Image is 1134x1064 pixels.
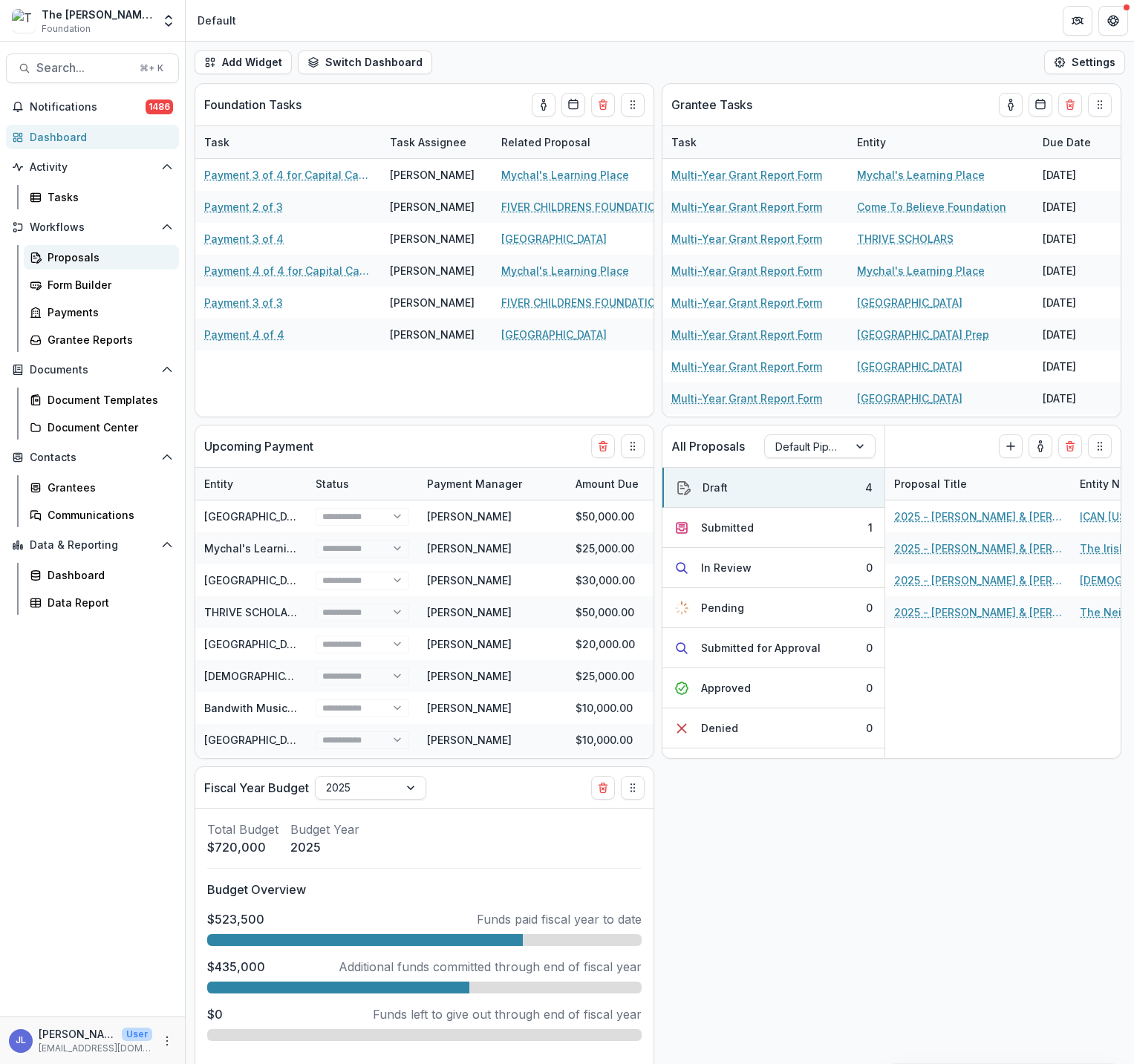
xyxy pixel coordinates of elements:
div: Janice Lombardo [16,1036,26,1045]
a: [GEOGRAPHIC_DATA] [501,327,607,342]
div: [PERSON_NAME] [390,199,475,215]
a: Mychal's Learning Place [857,263,985,278]
div: [PERSON_NAME] [427,700,512,716]
div: Task [195,126,381,158]
a: [GEOGRAPHIC_DATA] [857,359,962,374]
button: Pending0 [662,588,884,628]
p: [EMAIL_ADDRESS][DOMAIN_NAME] [39,1042,152,1055]
div: Entity [848,126,1034,158]
a: Proposals [24,245,179,270]
div: Task Assignee [381,126,492,158]
a: 2025 - [PERSON_NAME] & [PERSON_NAME] Foundation - Returning Grantee Form [894,541,1062,556]
button: Open Documents [6,358,179,382]
button: Approved0 [662,668,884,708]
div: [PERSON_NAME] [427,668,512,684]
div: Document Templates [48,392,167,408]
div: $30,000.00 [567,564,678,596]
div: Submitted for Approval [701,640,821,656]
span: Foundation [42,22,91,36]
div: Task [662,126,848,158]
a: [GEOGRAPHIC_DATA] Prep [204,510,336,523]
a: Tasks [24,185,179,209]
button: toggle-assigned-to-me [532,93,555,117]
p: Foundation Tasks [204,96,302,114]
a: Mychal's Learning Place [857,167,985,183]
a: Multi-Year Grant Report Form [671,391,822,406]
div: $10,000.00 [567,724,678,756]
button: Delete card [591,776,615,800]
div: Entity [195,468,307,500]
div: [PERSON_NAME] [390,327,475,342]
div: [PERSON_NAME] [390,263,475,278]
div: ⌘ + K [137,60,166,76]
div: [PERSON_NAME] [427,509,512,524]
a: [GEOGRAPHIC_DATA] [857,391,962,406]
div: $25,000.00 [567,660,678,692]
a: 2025 - [PERSON_NAME] & [PERSON_NAME] Foundation - Returning Grantee Form [894,604,1062,620]
a: Form Builder [24,272,179,297]
a: Payment 3 of 4 for Capital Campaign [204,167,372,183]
a: 2025 - [PERSON_NAME] & [PERSON_NAME] Foundation - New Grantee Form [894,509,1062,524]
div: Task [662,134,706,150]
button: Add Widget [195,50,292,74]
a: FIVER CHILDRENS FOUNDATION INC [501,295,669,310]
a: Mychal's Learning Place [204,542,332,555]
div: Task Assignee [381,134,475,150]
div: Data Report [48,595,167,610]
a: 2025 - [PERSON_NAME] & [PERSON_NAME] Foundation - New Grantee Form [894,572,1062,588]
button: In Review0 [662,548,884,588]
a: Multi-Year Grant Report Form [671,359,822,374]
img: The Charles W. & Patricia S. Bidwill [12,9,36,33]
button: Calendar [561,93,585,117]
div: 0 [866,640,873,656]
button: Delete card [1058,434,1082,458]
a: [GEOGRAPHIC_DATA] [501,231,607,247]
div: $50,000.00 [567,596,678,628]
button: Open Activity [6,155,179,179]
span: Notifications [30,101,146,114]
div: Status [307,468,418,500]
div: Amount Due [567,468,678,500]
button: Drag [621,93,645,117]
div: [PERSON_NAME] [427,604,512,620]
div: [PERSON_NAME] [390,167,475,183]
a: [GEOGRAPHIC_DATA] [204,574,310,587]
p: $523,500 [207,910,264,928]
p: Funds paid fiscal year to date [477,910,642,928]
a: Payments [24,300,179,324]
div: Form Builder [48,277,167,293]
button: Settings [1044,50,1125,74]
button: Delete card [1058,93,1082,117]
div: Payment Manager [418,468,567,500]
button: More [158,1032,176,1050]
button: Calendar [1029,93,1052,117]
div: [PERSON_NAME] [390,231,475,247]
div: Grantees [48,480,167,495]
a: Document Center [24,415,179,440]
a: Multi-Year Grant Report Form [671,231,822,247]
p: 2025 [290,838,359,856]
a: FIVER CHILDRENS FOUNDATION INC [501,199,669,215]
div: [PERSON_NAME] [427,572,512,588]
a: Payment 4 of 4 for Capital Campaign [204,263,372,278]
div: In Review [701,560,752,575]
a: Multi-Year Grant Report Form [671,295,822,310]
button: Partners [1063,6,1092,36]
a: Payment 2 of 3 [204,199,283,215]
p: Fiscal Year Budget [204,779,309,797]
div: Proposal Title [885,476,976,492]
div: Entity [848,134,895,150]
div: $25,000.00 [567,532,678,564]
div: Dashboard [48,567,167,583]
button: Get Help [1098,6,1128,36]
button: Switch Dashboard [298,50,432,74]
button: Drag [1088,93,1112,117]
p: $720,000 [207,838,278,856]
a: Payment 4 of 4 [204,327,284,342]
div: 0 [866,680,873,696]
div: [PERSON_NAME] [427,541,512,556]
p: Budget Overview [207,881,642,898]
a: THRIVE SCHOLARS [204,606,301,619]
